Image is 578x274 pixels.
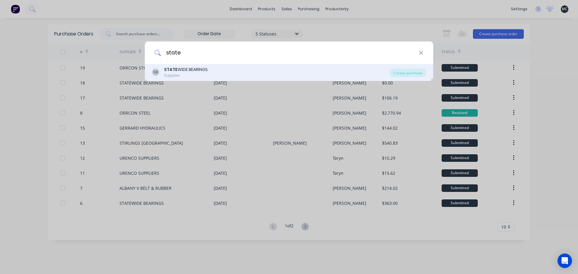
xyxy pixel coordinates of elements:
div: SB [152,69,159,76]
div: Supplier [164,73,208,78]
input: Enter a supplier name to create a new order... [161,42,419,64]
div: WIDE BEARINGS [164,66,208,73]
b: STATE [164,66,178,72]
div: Open Intercom Messenger [558,254,572,268]
div: Create purchase [390,69,426,77]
